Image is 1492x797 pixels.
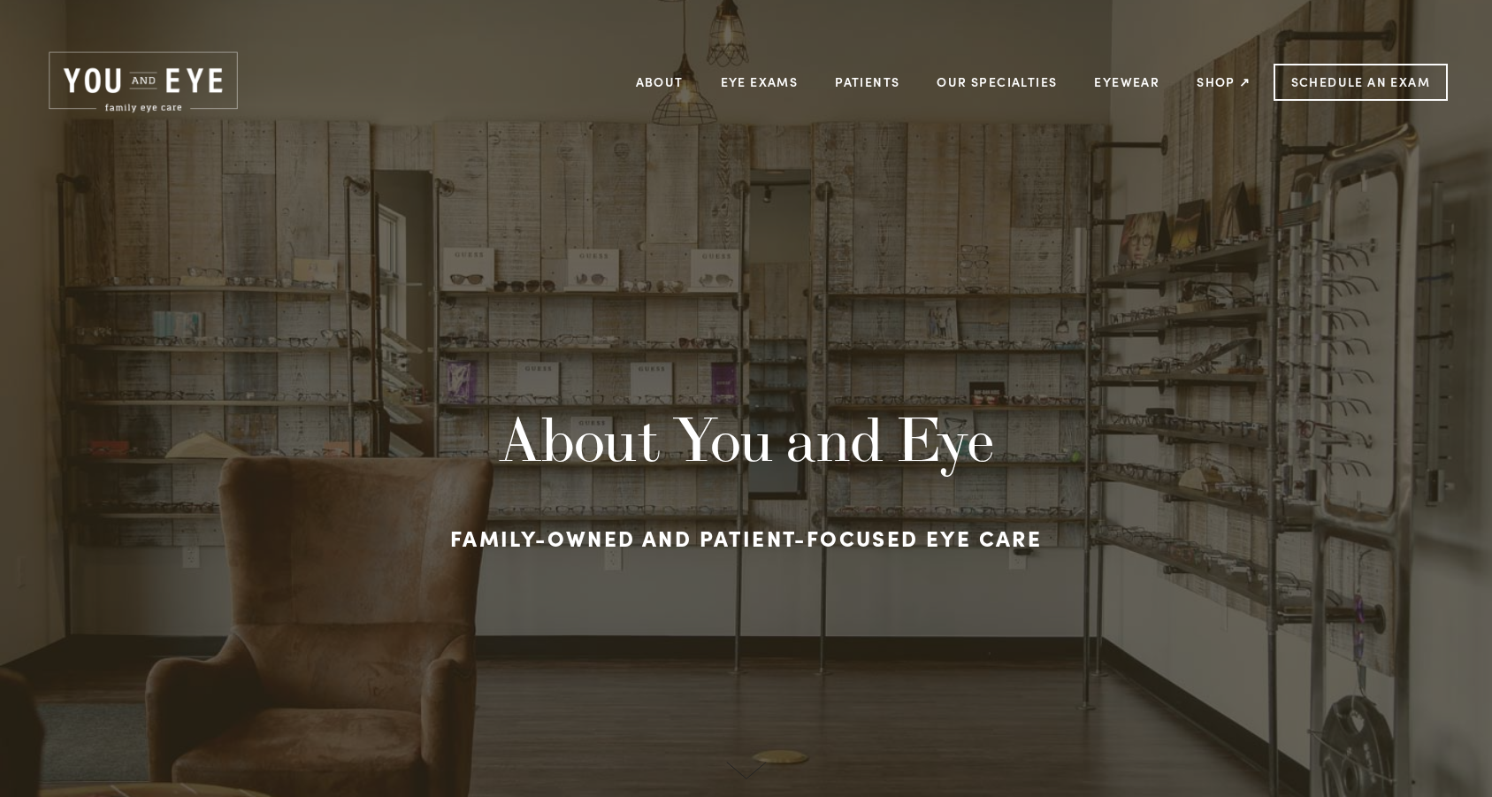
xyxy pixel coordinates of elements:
a: Shop ↗ [1197,68,1251,96]
a: Eyewear [1094,68,1159,96]
a: Our Specialties [937,73,1057,90]
a: Schedule an Exam [1274,64,1448,101]
a: Patients [835,68,899,96]
img: Rochester, MN | You and Eye | Family Eye Care [44,49,242,116]
a: Eye Exams [721,68,799,96]
h1: About You and Eye [319,403,1173,475]
a: About [636,68,684,96]
h3: Family-owned and patient-focused eye care [319,517,1173,559]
